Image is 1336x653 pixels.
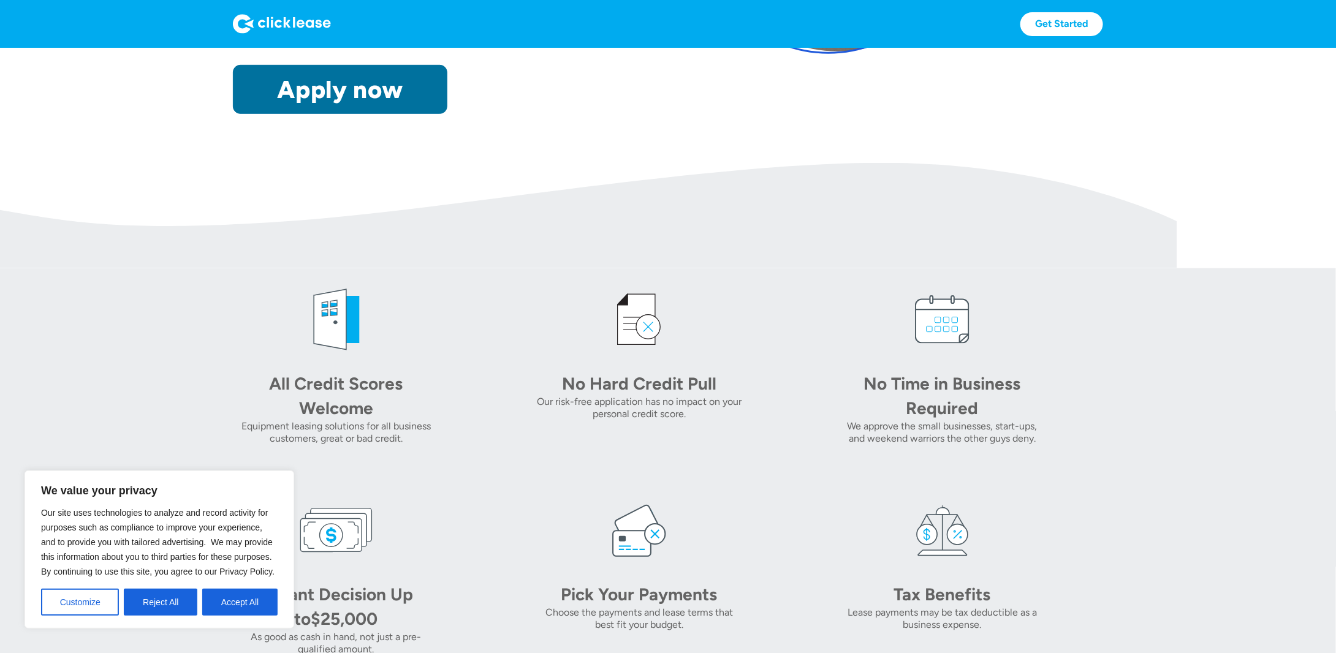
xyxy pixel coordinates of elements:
div: Our risk-free application has no impact on your personal credit score. [536,396,743,420]
a: Apply now [233,65,447,114]
div: Choose the payments and lease terms that best fit your budget. [536,606,743,631]
div: Pick Your Payments [553,582,725,606]
div: No Time in Business Required [857,371,1028,420]
button: Accept All [202,589,278,616]
div: Tax Benefits [857,582,1028,606]
p: We value your privacy [41,483,278,498]
img: calendar icon [906,283,979,357]
img: credit icon [602,283,676,357]
div: All Credit Scores Welcome [251,371,422,420]
img: money icon [300,494,373,567]
button: Customize [41,589,119,616]
a: Get Started [1020,12,1103,36]
div: We value your privacy [25,470,294,628]
div: No Hard Credit Pull [553,371,725,396]
div: We approve the small businesses, start-ups, and weekend warriors the other guys deny. [839,420,1046,445]
img: Logo [233,14,331,34]
button: Reject All [124,589,197,616]
div: Equipment leasing solutions for all business customers, great or bad credit. [233,420,439,445]
img: tax icon [906,494,979,567]
div: $25,000 [311,608,378,629]
img: card icon [602,494,676,567]
img: welcome icon [300,283,373,357]
div: Lease payments may be tax deductible as a business expense. [839,606,1046,631]
div: Instant Decision Up to [259,584,413,629]
span: Our site uses technologies to analyze and record activity for purposes such as compliance to impr... [41,508,275,576]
